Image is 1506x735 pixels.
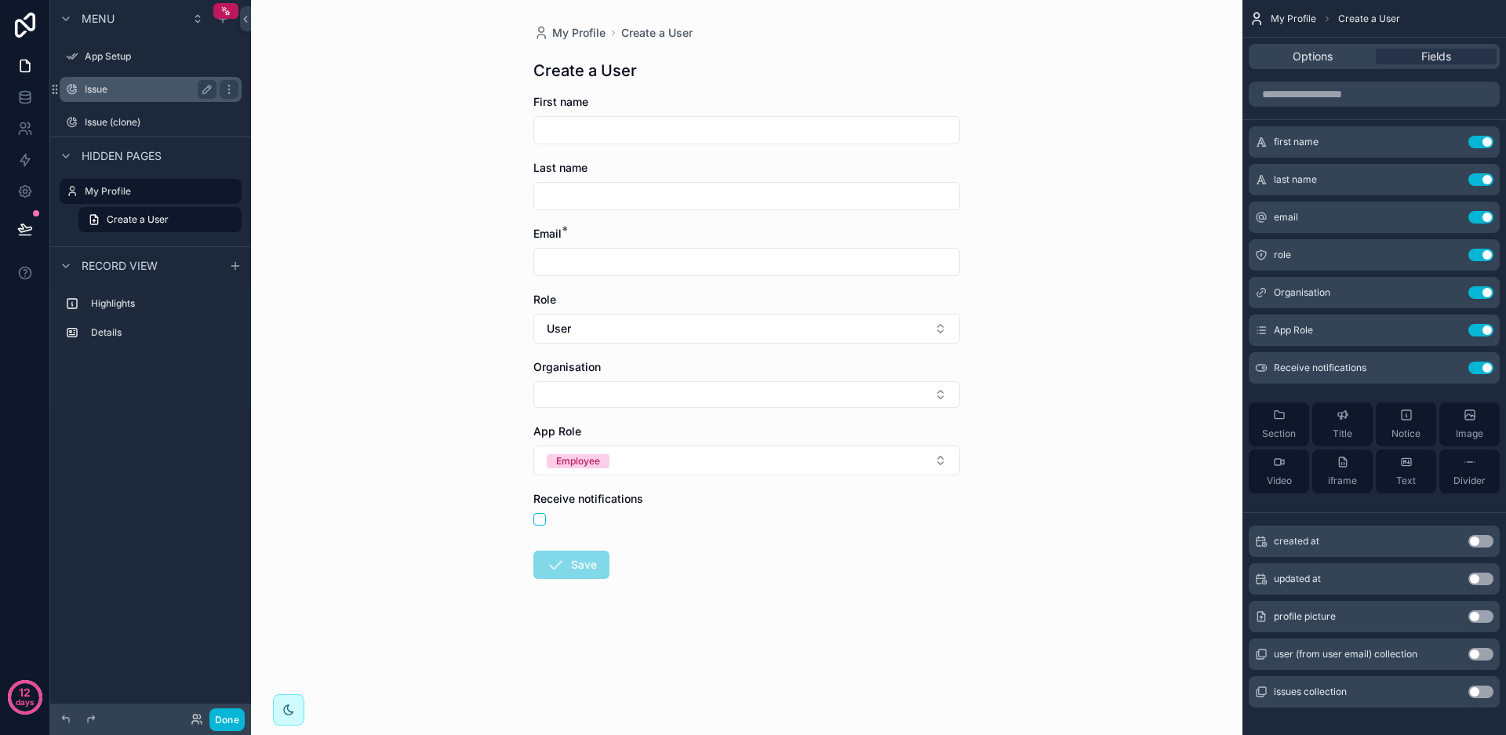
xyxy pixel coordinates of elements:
span: Title [1333,428,1352,440]
label: Issue (clone) [85,116,238,129]
div: scrollable content [50,284,251,361]
span: Organisation [1274,286,1330,299]
button: Title [1312,402,1373,446]
span: Last name [533,161,587,174]
button: Select Button [533,381,960,408]
p: 12 [19,685,31,700]
span: My Profile [552,25,606,41]
button: Notice [1376,402,1436,446]
span: created at [1274,535,1319,548]
span: iframe [1328,475,1357,487]
button: Select Button [533,446,960,475]
span: Record view [82,258,158,274]
span: Fields [1421,49,1451,64]
a: My Profile [533,25,606,41]
span: First name [533,95,588,108]
span: issues collection [1274,686,1347,698]
span: email [1274,211,1298,224]
a: Issue (clone) [60,110,242,135]
span: Organisation [533,360,601,373]
button: Video [1249,449,1309,493]
a: Issue [60,77,242,102]
span: Receive notifications [1274,362,1366,374]
span: Create a User [1338,13,1400,25]
span: role [1274,249,1291,261]
span: My Profile [1271,13,1316,25]
span: Notice [1391,428,1421,440]
label: My Profile [85,185,232,198]
span: Email [533,227,562,240]
span: Receive notifications [533,492,643,505]
span: App Role [1274,324,1313,337]
a: App Setup [60,44,242,69]
span: Divider [1453,475,1486,487]
label: App Setup [85,50,238,63]
a: Create a User [78,207,242,232]
button: Divider [1439,449,1500,493]
span: User [547,321,571,337]
span: Create a User [107,213,169,226]
a: Create a User [621,25,693,41]
span: profile picture [1274,610,1336,623]
span: first name [1274,136,1319,148]
span: App Role [533,424,581,438]
span: Image [1456,428,1483,440]
button: Image [1439,402,1500,446]
a: My Profile [60,179,242,204]
h1: Create a User [533,60,637,82]
label: Details [91,326,235,339]
span: Role [533,293,556,306]
span: Video [1267,475,1292,487]
span: Options [1293,49,1333,64]
div: Employee [556,454,600,468]
span: Menu [82,11,115,27]
button: Select Button [533,314,960,344]
button: Done [209,708,245,731]
button: Section [1249,402,1309,446]
button: iframe [1312,449,1373,493]
span: user (from user email) collection [1274,648,1417,660]
label: Highlights [91,297,235,310]
span: Hidden pages [82,148,162,164]
label: Issue [85,83,210,96]
span: last name [1274,173,1317,186]
span: updated at [1274,573,1321,585]
button: Text [1376,449,1436,493]
span: Text [1396,475,1416,487]
span: Section [1262,428,1296,440]
p: days [16,691,35,713]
